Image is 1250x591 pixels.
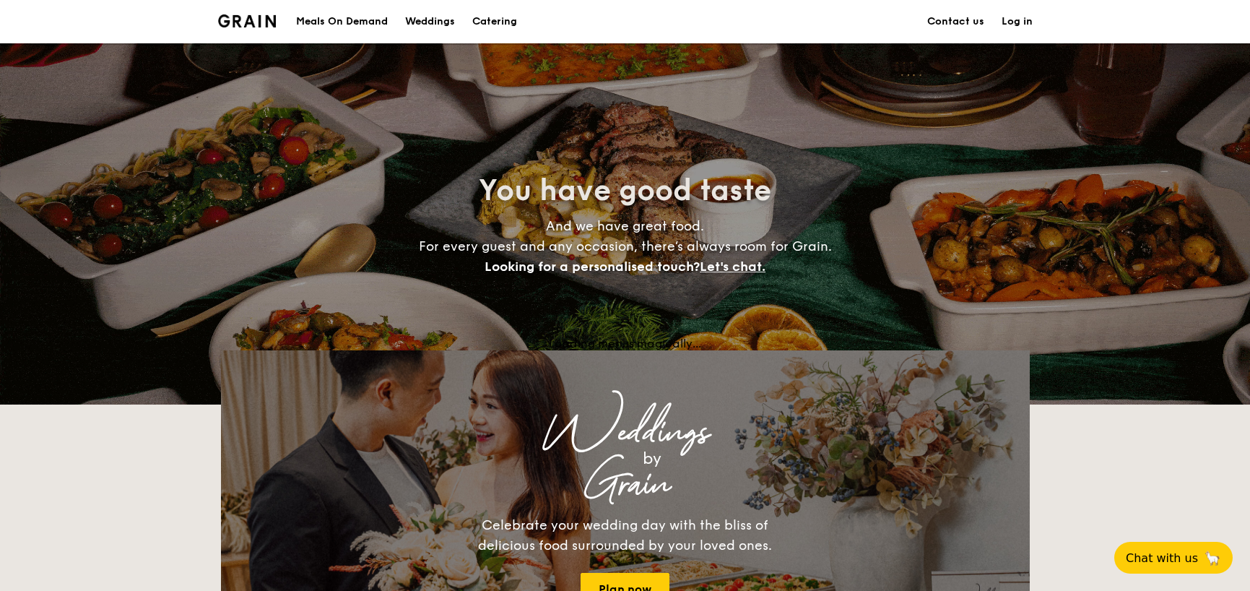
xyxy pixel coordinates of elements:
a: Logotype [218,14,277,27]
button: Chat with us🦙 [1114,542,1233,574]
div: Grain [348,472,903,498]
div: Loading menus magically... [221,337,1030,350]
div: Weddings [348,420,903,446]
img: Grain [218,14,277,27]
div: Celebrate your wedding day with the bliss of delicious food surrounded by your loved ones. [463,515,788,556]
span: Chat with us [1126,551,1198,565]
span: 🦙 [1204,550,1221,566]
div: by [402,446,903,472]
span: Let's chat. [700,259,765,275]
